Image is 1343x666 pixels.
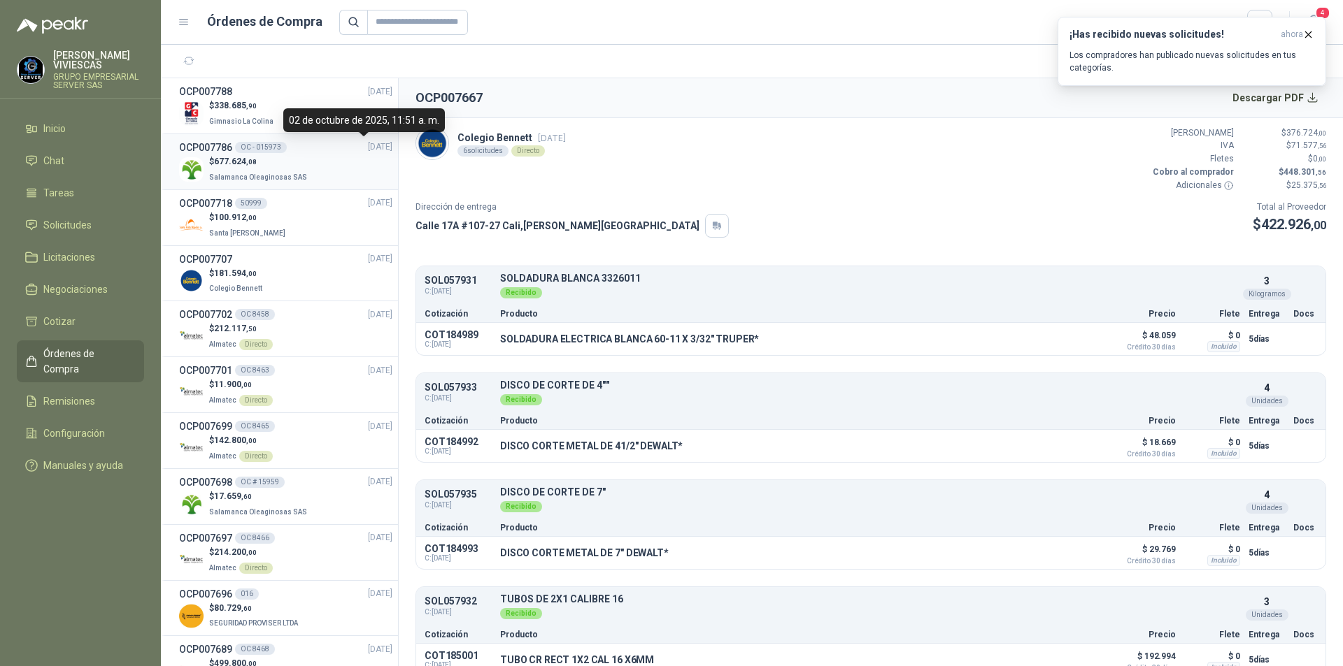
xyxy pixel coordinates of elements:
[1184,327,1240,344] p: $ 0
[425,650,492,661] p: COT185001
[209,396,236,404] span: Almatec
[1184,417,1240,425] p: Flete
[179,548,204,572] img: Company Logo
[241,605,252,612] span: ,60
[1249,437,1285,454] p: 5 días
[368,252,392,266] span: [DATE]
[1184,630,1240,639] p: Flete
[239,339,273,350] div: Directo
[43,393,95,409] span: Remisiones
[179,530,392,574] a: OCP007697OC 8466[DATE] Company Logo$214.200,00AlmatecDirecto
[1291,140,1326,150] span: 71.577
[209,490,310,503] p: $
[1184,434,1240,451] p: $ 0
[415,88,483,108] h2: OCP007667
[500,310,1097,318] p: Producto
[214,157,257,166] span: 677.624
[209,508,307,516] span: Salamanca Oleaginosas SAS
[1293,310,1317,318] p: Docs
[17,17,88,34] img: Logo peakr
[179,140,232,155] h3: OCP007786
[1246,396,1288,407] div: Unidades
[1184,310,1240,318] p: Flete
[425,275,492,286] p: SOL057931
[1291,180,1326,190] span: 25.375
[43,249,95,265] span: Licitaciones
[179,419,232,434] h3: OCP007699
[235,644,275,655] div: OC 8468
[43,282,108,297] span: Negociaciones
[1184,541,1240,558] p: $ 0
[17,180,144,206] a: Tareas
[425,417,492,425] p: Cotización
[1315,6,1330,20] span: 4
[415,201,729,214] p: Dirección de entrega
[179,140,392,184] a: OCP007786OC - 015973[DATE] Company Logo$677.624,08Salamanca Oleaginosas SAS
[246,437,257,444] span: ,00
[43,153,64,168] span: Chat
[214,603,252,613] span: 80.729
[179,586,232,602] h3: OCP007696
[209,267,265,280] p: $
[425,393,492,404] span: C: [DATE]
[209,284,262,292] span: Colegio Bennett
[368,364,392,377] span: [DATE]
[1184,648,1240,665] p: $ 0
[179,530,232,546] h3: OCP007697
[43,346,131,377] span: Órdenes de Compra
[1242,126,1326,140] p: $
[368,420,392,433] span: [DATE]
[235,421,275,432] div: OC 8465
[1070,29,1275,41] h3: ¡Has recibido nuevas solicitudes!
[235,198,267,209] div: 50999
[425,523,492,532] p: Cotización
[17,147,144,174] a: Chat
[179,268,204,293] img: Company Logo
[500,547,669,558] p: DISCO CORTE METAL DE 7" DEWALT*
[209,564,236,572] span: Almatec
[1293,630,1317,639] p: Docs
[1058,17,1326,86] button: ¡Has recibido nuevas solicitudes!ahora Los compradores han publicado nuevas solicitudes en tus ca...
[246,270,257,277] span: ,00
[1253,214,1326,236] p: $
[500,594,1240,605] p: TUBOS DE 2X1 CALIBRE 16
[500,630,1097,639] p: Producto
[209,340,236,348] span: Almatec
[241,381,252,389] span: ,00
[235,533,275,544] div: OC 8466
[179,363,392,407] a: OCP007701OC 8463[DATE] Company Logo$11.900,00AlmatecDirecto
[1246,609,1288,621] div: Unidades
[239,395,273,406] div: Directo
[538,133,566,143] span: [DATE]
[415,218,699,233] p: Calle 17A #107-27 Cali , [PERSON_NAME][GEOGRAPHIC_DATA]
[179,252,232,267] h3: OCP007707
[1293,417,1317,425] p: Docs
[235,477,285,488] div: OC # 15959
[209,173,307,181] span: Salamanca Oleaginosas SAS
[425,286,492,297] span: C: [DATE]
[1106,434,1176,458] p: $ 18.669
[209,378,273,391] p: $
[500,523,1097,532] p: Producto
[368,196,392,210] span: [DATE]
[500,380,1240,391] p: DISCO DE CORTE DE 4""
[416,127,448,159] img: Company Logo
[179,419,392,463] a: OCP007699OC 8465[DATE] Company Logo$142.800,00AlmatecDirecto
[500,333,759,345] p: SOLDADURA ELECTRICA BLANCA 60-11 X 3/32" TRUPER*
[425,489,492,500] p: SOL057935
[1286,128,1326,138] span: 376.724
[53,50,144,70] p: [PERSON_NAME] VIVIESCAS
[283,108,445,132] div: 02 de octubre de 2025, 11:51 a. m.
[1106,523,1176,532] p: Precio
[1150,166,1234,179] p: Cobro al comprador
[425,630,492,639] p: Cotización
[179,213,204,238] img: Company Logo
[1284,167,1326,177] span: 448.301
[209,211,288,224] p: $
[43,426,105,441] span: Configuración
[1249,523,1285,532] p: Entrega
[368,587,392,600] span: [DATE]
[368,308,392,321] span: [DATE]
[1106,630,1176,639] p: Precio
[179,475,232,490] h3: OCP007698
